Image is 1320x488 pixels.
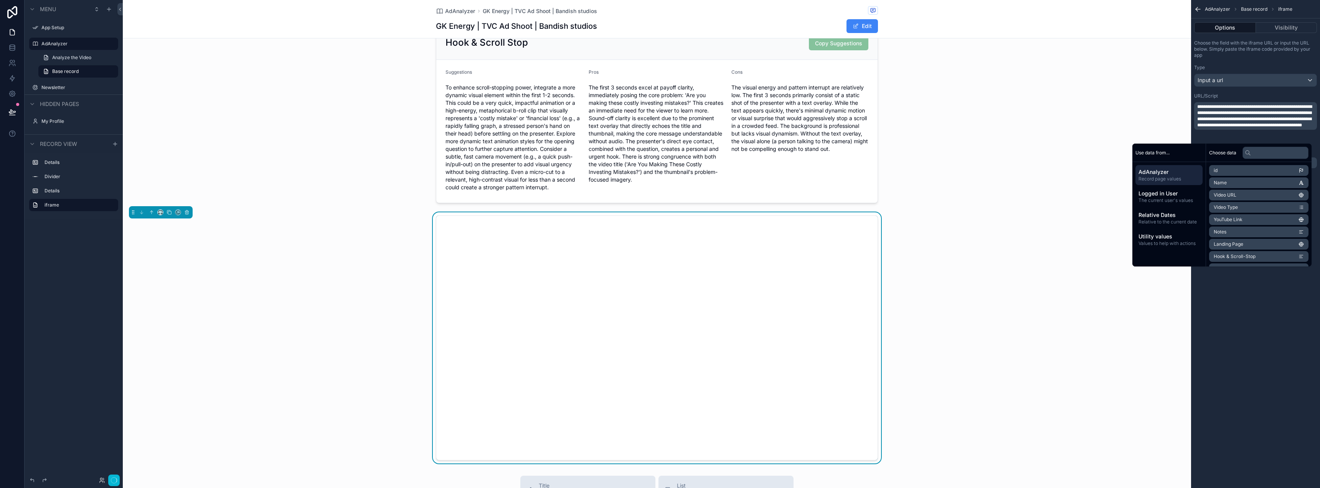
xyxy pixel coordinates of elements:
span: Relative to the current date [1138,219,1200,225]
label: Type [1194,65,1205,71]
span: Base record [52,68,79,74]
span: Values to help with actions [1138,240,1200,246]
span: Use data from... [1135,150,1170,156]
h1: GK Energy | TVC Ad Shoot | Bandish studios [436,21,597,31]
label: AdAnalyzer [41,41,114,47]
label: Details [45,159,115,165]
span: AdAnalyzer [1138,168,1200,176]
div: scrollable content [1194,102,1317,130]
div: scrollable content [1132,162,1206,253]
span: AdAnalyzer [445,7,475,15]
label: Newsletter [41,84,117,91]
a: AdAnalyzer [436,7,475,15]
label: iframe [45,202,112,208]
button: Visibility [1256,22,1317,33]
label: Details [45,188,115,194]
span: Analyze the Video [52,55,91,61]
a: Base record [38,65,118,78]
span: Base record [1241,6,1267,12]
span: Menu [40,5,56,13]
span: Logged in User [1138,190,1200,197]
span: AdAnalyzer [1205,6,1230,12]
span: Hidden pages [40,100,79,108]
span: Record page values [1138,176,1200,182]
button: Edit [846,19,878,33]
button: Options [1194,22,1256,33]
label: URL/Script [1194,93,1218,99]
a: Analyze the Video [38,51,118,64]
span: Utility values [1138,233,1200,240]
a: GK Energy | TVC Ad Shoot | Bandish studios [483,7,597,15]
span: Relative Dates [1138,211,1200,219]
div: scrollable content [25,153,123,219]
label: My Profile [41,118,117,124]
label: App Setup [41,25,117,31]
span: Choose data [1209,150,1236,156]
span: iframe [1278,6,1292,12]
p: Choose the field with the iframe URL or input the URL below. Simply paste the iframe code provide... [1194,40,1317,58]
span: Record view [40,140,77,148]
label: Divider [45,174,115,180]
span: Input a url [1198,76,1223,84]
button: Input a url [1194,74,1317,87]
span: The current user's values [1138,197,1200,203]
